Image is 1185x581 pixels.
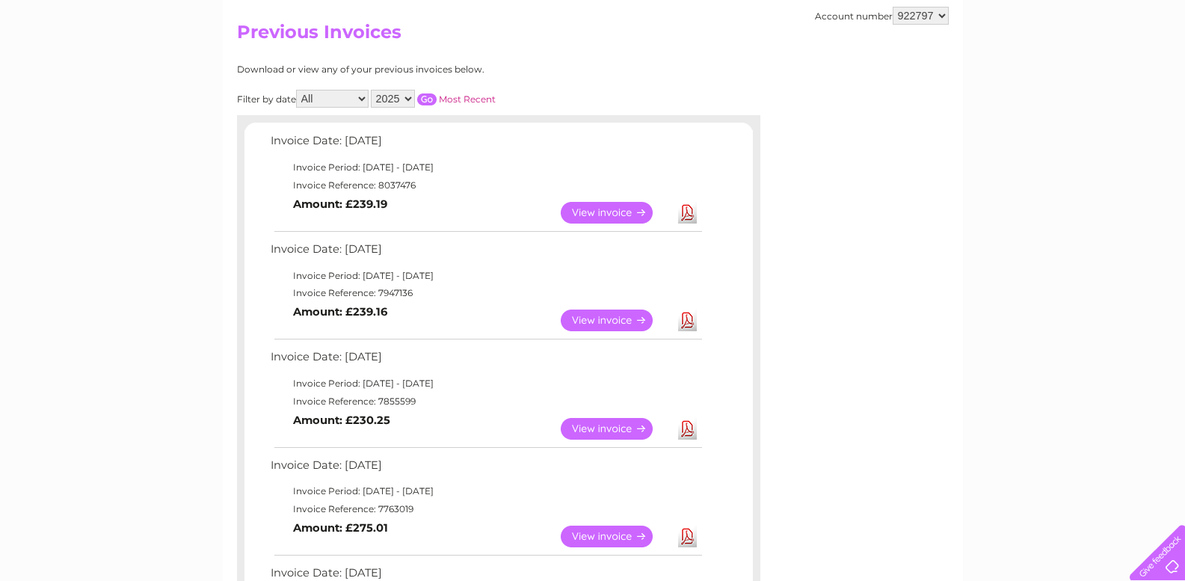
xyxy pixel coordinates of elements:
td: Invoice Period: [DATE] - [DATE] [267,159,704,176]
td: Invoice Reference: 7855599 [267,393,704,411]
a: Blog [1055,64,1077,75]
a: View [561,418,671,440]
div: Account number [815,7,949,25]
td: Invoice Period: [DATE] - [DATE] [267,482,704,500]
b: Amount: £239.19 [293,197,387,211]
b: Amount: £275.01 [293,521,388,535]
a: Download [678,526,697,547]
img: logo.png [41,39,117,84]
td: Invoice Period: [DATE] - [DATE] [267,267,704,285]
a: Log out [1136,64,1171,75]
h2: Previous Invoices [237,22,949,50]
a: Contact [1086,64,1122,75]
a: Energy [959,64,992,75]
div: Download or view any of your previous invoices below. [237,64,630,75]
a: 0333 014 3131 [903,7,1006,26]
td: Invoice Reference: 7763019 [267,500,704,518]
td: Invoice Date: [DATE] [267,131,704,159]
td: Invoice Reference: 8037476 [267,176,704,194]
div: Clear Business is a trading name of Verastar Limited (registered in [GEOGRAPHIC_DATA] No. 3667643... [240,8,947,73]
b: Amount: £230.25 [293,414,390,427]
td: Invoice Date: [DATE] [267,455,704,483]
a: View [561,526,671,547]
td: Invoice Date: [DATE] [267,347,704,375]
td: Invoice Period: [DATE] - [DATE] [267,375,704,393]
td: Invoice Reference: 7947136 [267,284,704,302]
a: Telecoms [1001,64,1046,75]
a: View [561,310,671,331]
a: Most Recent [439,93,496,105]
td: Invoice Date: [DATE] [267,239,704,267]
a: Water [922,64,950,75]
div: Filter by date [237,90,630,108]
a: Download [678,418,697,440]
a: Download [678,310,697,331]
a: Download [678,202,697,224]
a: View [561,202,671,224]
b: Amount: £239.16 [293,305,387,319]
